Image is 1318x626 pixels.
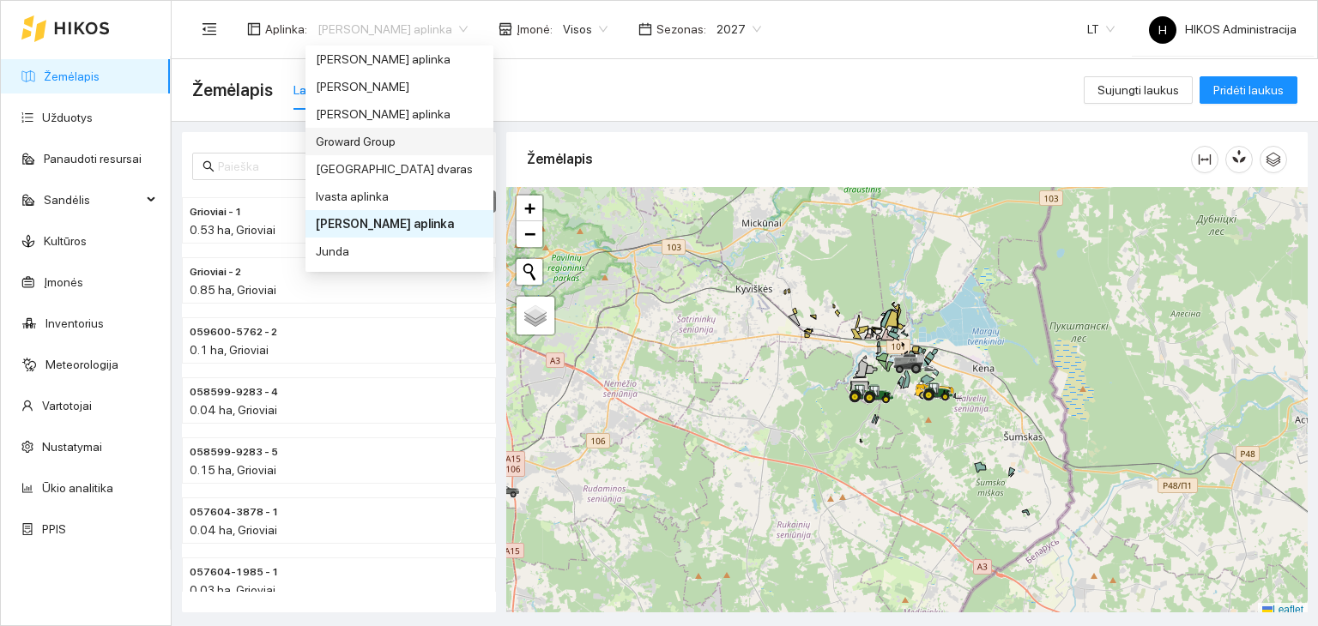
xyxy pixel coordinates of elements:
[42,481,113,495] a: Ūkio analitika
[1087,16,1115,42] span: LT
[45,316,104,330] a: Inventorius
[190,504,279,521] span: 057604-3878 - 1
[1262,604,1303,616] a: Leaflet
[1084,83,1193,97] a: Sujungti laukus
[317,16,468,42] span: Jerzy Gvozdovicz aplinka
[316,77,483,96] div: [PERSON_NAME]
[524,223,535,244] span: −
[316,105,483,123] div: [PERSON_NAME] aplinka
[716,16,761,42] span: 2027
[1158,16,1167,44] span: H
[190,523,277,537] span: 0.04 ha, Grioviai
[190,583,275,597] span: 0.03 ha, Grioviai
[190,204,242,220] span: Grioviai - 1
[517,259,542,285] button: Initiate a new search
[305,183,493,210] div: Ivasta aplinka
[265,20,307,39] span: Aplinka :
[316,132,483,151] div: Groward Group
[293,81,329,99] div: Laukai
[1097,81,1179,99] span: Sujungti laukus
[517,196,542,221] a: Zoom in
[42,522,66,536] a: PPIS
[527,135,1191,184] div: Žemėlapis
[42,440,102,454] a: Nustatymai
[190,444,278,460] span: 058599-9283 - 5
[1084,76,1193,104] button: Sujungti laukus
[190,223,275,237] span: 0.53 ha, Grioviai
[316,187,483,206] div: Ivasta aplinka
[44,234,87,248] a: Kultūros
[1149,22,1297,36] span: HIKOS Administracija
[190,564,279,581] span: 057604-1985 - 1
[1192,153,1218,166] span: column-width
[316,160,483,178] div: [GEOGRAPHIC_DATA] dvaras
[305,155,493,183] div: Ilzenbergo dvaras
[305,45,493,73] div: Dovido Barausko aplinka
[190,283,276,297] span: 0.85 ha, Grioviai
[192,76,273,104] span: Žemėlapis
[203,160,215,172] span: search
[190,463,276,477] span: 0.15 ha, Grioviai
[638,22,652,36] span: calendar
[190,384,278,400] span: 058599-9283 - 4
[45,358,118,371] a: Meteorologija
[316,214,483,233] div: [PERSON_NAME] aplinka
[316,50,483,69] div: [PERSON_NAME] aplinka
[517,20,553,39] span: Įmonė :
[190,403,277,417] span: 0.04 ha, Grioviai
[517,297,554,334] a: Layers
[563,16,608,42] span: Visos
[316,242,483,261] div: Junda
[42,111,93,124] a: Užduotys
[44,183,142,217] span: Sandėlis
[190,264,241,280] span: Grioviai - 2
[517,221,542,247] a: Zoom out
[202,21,217,37] span: menu-fold
[190,343,269,357] span: 0.1 ha, Grioviai
[192,12,227,46] button: menu-fold
[42,399,92,412] a: Vartotojai
[44,152,142,166] a: Panaudoti resursai
[1191,146,1218,173] button: column-width
[305,73,493,100] div: Dovydas Baršauskas
[305,128,493,155] div: Groward Group
[305,265,493,292] div: KOOP Maldutis
[656,20,706,39] span: Sezonas :
[44,275,83,289] a: Įmonės
[305,238,493,265] div: Junda
[1200,83,1297,97] a: Pridėti laukus
[247,22,261,36] span: layout
[499,22,512,36] span: shop
[1213,81,1284,99] span: Pridėti laukus
[305,210,493,238] div: Jerzy Gvozdovicz aplinka
[1200,76,1297,104] button: Pridėti laukus
[524,197,535,219] span: +
[305,100,493,128] div: Edgaro Sudeikio aplinka
[190,324,277,340] span: 059600-5762 - 2
[44,69,100,83] a: Žemėlapis
[218,157,475,176] input: Paieška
